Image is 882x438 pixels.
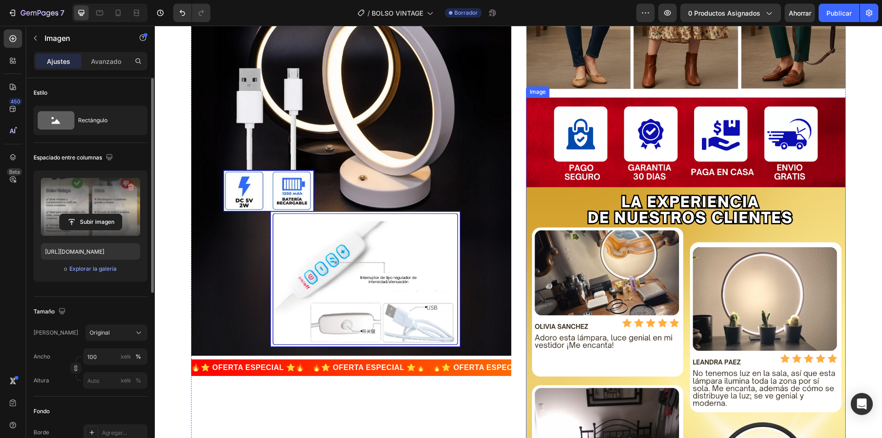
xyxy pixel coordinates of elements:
input: https://ejemplo.com/imagen.jpg [41,243,140,260]
font: % [136,377,141,384]
div: Deshacer/Rehacer [173,4,210,22]
button: Original [85,324,147,341]
font: Estilo [34,89,47,96]
font: Agregar... [102,429,127,436]
font: Publicar [826,9,852,17]
font: Rectángulo [78,117,107,124]
font: Imagen [45,34,70,43]
input: píxeles% [83,372,147,389]
div: Image [373,62,393,70]
button: % [120,375,131,386]
font: Explorar la galería [69,265,117,272]
iframe: Área de diseño [155,26,882,438]
button: Ahorrar [785,4,815,22]
font: 0 productos asignados [688,9,760,17]
div: 🔥⭐ OFERTA ESPECIAL ⭐🔥 🔥⭐ OFERTA ESPECIAL ⭐🔥 🔥⭐ OFERTA ESPECIAL ⭐🔥 🔥⭐ OFERTA ESPECIAL ⭐🔥 🔥⭐ OFERTA... [16,334,335,350]
font: % [136,353,141,360]
font: Original [90,329,110,336]
font: píxeles [116,353,135,360]
font: píxeles [116,377,135,384]
font: 7 [60,8,64,17]
font: Borde [34,429,49,436]
font: Tamaño [34,308,55,315]
font: Espaciado entre columnas [34,154,102,161]
font: Ahorrar [789,9,811,17]
button: píxeles [133,375,144,386]
div: Abrir Intercom Messenger [851,393,873,415]
button: Subir imagen [59,214,122,230]
button: 7 [4,4,68,22]
button: Explorar la galería [69,264,117,273]
p: Imagen [45,33,123,44]
button: 0 productos asignados [680,4,781,22]
button: píxeles [133,351,144,362]
font: Altura [34,377,49,384]
font: Ancho [34,353,50,360]
font: / [367,9,370,17]
font: Beta [9,169,20,175]
font: Fondo [34,408,50,415]
button: % [120,351,131,362]
button: Publicar [819,4,859,22]
font: BOLSO VINTAGE [372,9,423,17]
font: [PERSON_NAME] [34,329,78,336]
font: o [64,265,67,272]
font: Borrador [454,9,478,16]
font: Avanzado [91,57,121,65]
input: píxeles% [83,348,147,365]
font: 450 [11,98,20,105]
font: Ajustes [47,57,70,65]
